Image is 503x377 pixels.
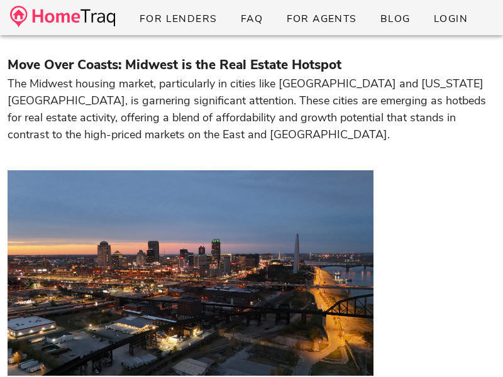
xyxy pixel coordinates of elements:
[275,8,367,30] a: For Agents
[433,12,468,26] span: Login
[380,12,411,26] span: Blog
[230,8,274,30] a: FAQ
[370,8,421,30] a: Blog
[8,75,495,160] p: The Midwest housing market, particularly in cities like [GEOGRAPHIC_DATA] and [US_STATE][GEOGRAPH...
[8,170,373,376] img: pexels-anthony-stewart-440718909-19155073.jpg
[10,6,115,28] img: desktop-logo.34a1112.png
[423,8,478,30] a: Login
[129,8,228,30] a: For Lenders
[240,12,263,26] span: FAQ
[285,12,357,26] span: For Agents
[139,12,218,26] span: For Lenders
[8,55,495,75] h3: Move Over Coasts: Midwest is the Real Estate Hotspot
